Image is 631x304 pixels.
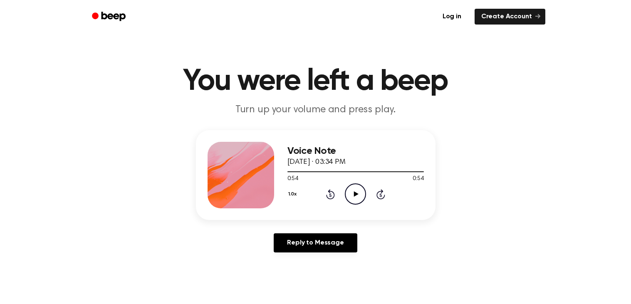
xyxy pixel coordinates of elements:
[287,158,346,166] span: [DATE] · 03:34 PM
[413,175,423,183] span: 0:54
[287,187,300,201] button: 1.0x
[274,233,357,252] a: Reply to Message
[86,9,133,25] a: Beep
[434,7,470,26] a: Log in
[156,103,475,117] p: Turn up your volume and press play.
[475,9,545,25] a: Create Account
[287,146,424,157] h3: Voice Note
[287,175,298,183] span: 0:54
[103,67,529,96] h1: You were left a beep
